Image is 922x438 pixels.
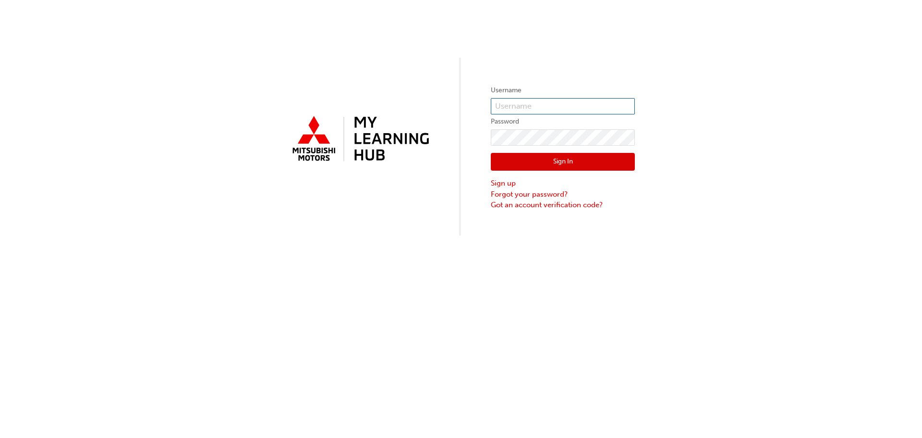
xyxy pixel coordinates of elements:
a: Forgot your password? [491,189,635,200]
img: mmal [287,112,431,167]
a: Sign up [491,178,635,189]
label: Username [491,85,635,96]
a: Got an account verification code? [491,200,635,211]
label: Password [491,116,635,127]
input: Username [491,98,635,114]
button: Sign In [491,153,635,171]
